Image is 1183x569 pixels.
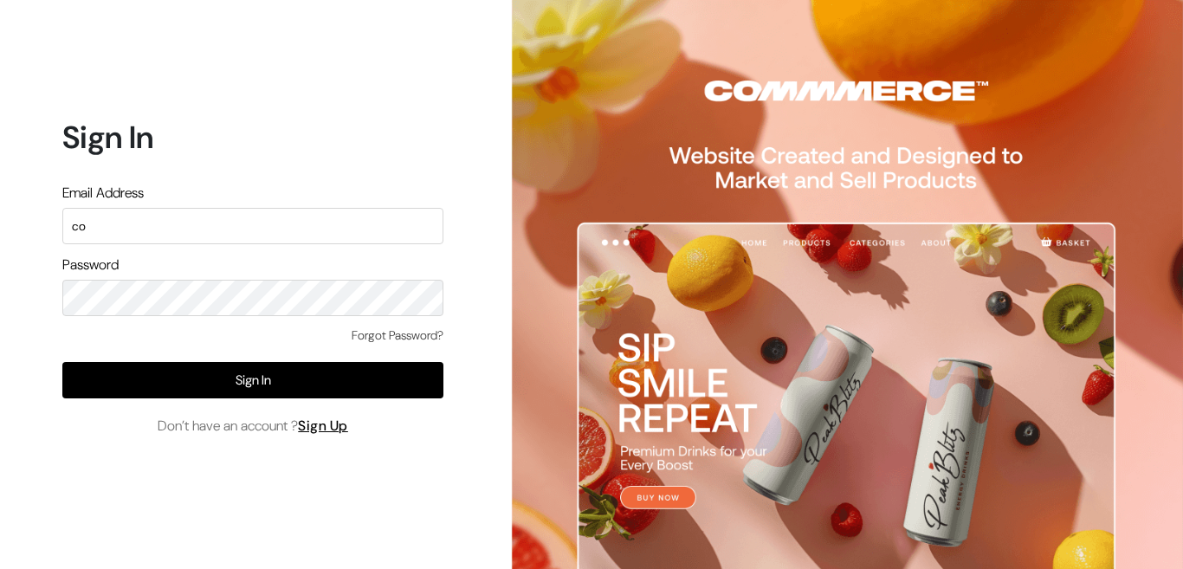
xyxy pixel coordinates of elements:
[62,362,443,398] button: Sign In
[158,416,348,436] span: Don’t have an account ?
[298,417,348,435] a: Sign Up
[352,327,443,345] a: Forgot Password?
[62,119,443,156] h1: Sign In
[62,255,119,275] label: Password
[62,183,144,204] label: Email Address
